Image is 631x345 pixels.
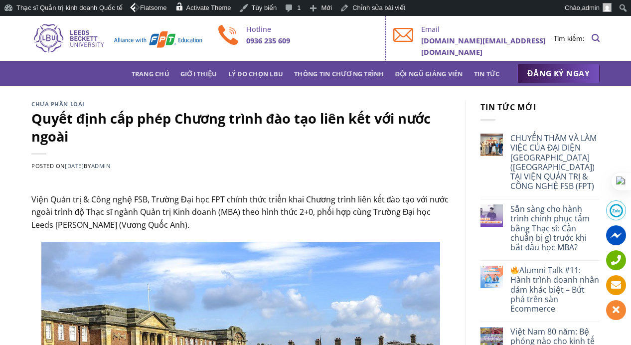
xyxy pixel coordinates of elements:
[480,102,536,113] span: Tin tức mới
[246,23,378,35] p: Hotline
[31,22,203,54] img: Thạc sĩ Quản trị kinh doanh Quốc tế
[510,134,600,191] a: CHUYẾN THĂM VÀ LÀM VIỆC CỦA ĐẠI DIỆN [GEOGRAPHIC_DATA] ([GEOGRAPHIC_DATA]) TẠI VIỆN QUẢN TRỊ & CÔ...
[31,110,450,145] h1: Quyết định cấp phép Chương trình đào tạo liên kết với nước ngoài
[421,23,553,35] p: Email
[132,65,169,83] a: Trang chủ
[246,36,290,45] b: 0936 235 609
[527,67,590,80] span: ĐĂNG KÝ NGAY
[31,162,84,170] span: Posted on
[592,28,600,48] a: Search
[474,65,500,83] a: Tin tức
[84,162,110,170] span: by
[294,65,384,83] a: Thông tin chương trình
[91,162,111,170] a: admin
[582,4,600,11] span: admin
[510,204,600,252] a: Sẵn sàng cho hành trình chinh phục tấm bằng Thạc sĩ: Cần chuẩn bị gì trước khi bắt đầu học MBA?
[65,162,84,170] a: [DATE]
[180,65,217,83] a: Giới thiệu
[510,266,600,314] a: Alumni Talk #11: Hành trình doanh nhân dám khác biệt – Bứt phá trên sàn Ecommerce
[511,266,519,274] img: 🔥
[31,193,450,232] p: Viện Quản trị & Công nghệ FSB, Trường Đại học FPT chính thức triển khai Chương trình liên kết đào...
[228,65,284,83] a: Lý do chọn LBU
[31,100,85,108] a: Chưa phân loại
[421,36,546,57] b: [DOMAIN_NAME][EMAIL_ADDRESS][DOMAIN_NAME]
[517,64,600,84] a: ĐĂNG KÝ NGAY
[554,33,585,44] li: Tìm kiếm:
